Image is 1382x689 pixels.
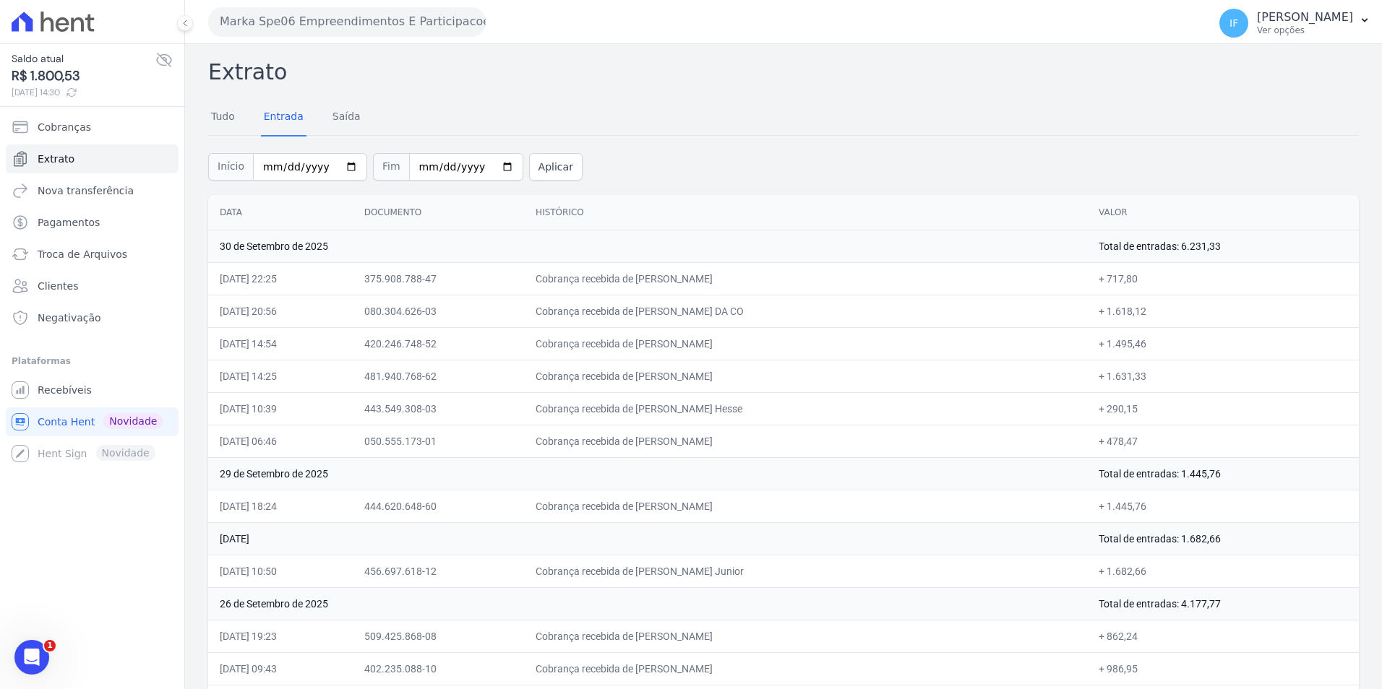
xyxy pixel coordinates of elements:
[330,99,364,136] a: Saída
[6,303,179,332] a: Negativação
[6,272,179,300] a: Clientes
[208,457,1087,490] td: 29 de Setembro de 2025
[38,247,127,261] span: Troca de Arquivos
[353,295,524,327] td: 080.304.626-03
[1087,360,1359,392] td: + 1.631,33
[38,152,74,166] span: Extrato
[1087,490,1359,522] td: + 1.445,76
[1087,262,1359,295] td: + 717,80
[1087,652,1359,685] td: + 986,95
[38,383,92,397] span: Recebíveis
[14,640,49,675] iframe: Intercom live chat
[353,392,524,425] td: 443.549.308-03
[208,522,1087,555] td: [DATE]
[208,587,1087,620] td: 26 de Setembro de 2025
[1087,295,1359,327] td: + 1.618,12
[6,113,179,142] a: Cobranças
[6,208,179,237] a: Pagamentos
[524,555,1087,587] td: Cobrança recebida de [PERSON_NAME] Junior
[208,99,238,136] a: Tudo
[208,262,353,295] td: [DATE] 22:25
[353,652,524,685] td: 402.235.088-10
[1087,392,1359,425] td: + 290,15
[6,376,179,404] a: Recebíveis
[1087,457,1359,490] td: Total de entradas: 1.445,76
[208,7,486,36] button: Marka Spe06 Empreendimentos E Participacoes LTDA
[38,215,100,230] span: Pagamentos
[1087,620,1359,652] td: + 862,24
[208,620,353,652] td: [DATE] 19:23
[208,295,353,327] td: [DATE] 20:56
[38,183,134,198] span: Nova transferência
[1087,230,1359,262] td: Total de entradas: 6.231,33
[524,295,1087,327] td: Cobrança recebida de [PERSON_NAME] DA CO
[524,620,1087,652] td: Cobrança recebida de [PERSON_NAME]
[208,230,1087,262] td: 30 de Setembro de 2025
[208,425,353,457] td: [DATE] 06:46
[524,392,1087,425] td: Cobrança recebida de [PERSON_NAME] Hesse
[1087,327,1359,360] td: + 1.495,46
[524,195,1087,230] th: Histórico
[529,153,583,181] button: Aplicar
[353,327,524,360] td: 420.246.748-52
[12,66,155,86] span: R$ 1.800,53
[261,99,306,136] a: Entrada
[1087,555,1359,587] td: + 1.682,66
[1229,18,1238,28] span: IF
[353,620,524,652] td: 509.425.868-08
[38,415,95,429] span: Conta Hent
[208,56,1359,88] h2: Extrato
[208,360,353,392] td: [DATE] 14:25
[1208,3,1382,43] button: IF [PERSON_NAME] Ver opções
[12,86,155,99] span: [DATE] 14:30
[524,327,1087,360] td: Cobrança recebida de [PERSON_NAME]
[1087,195,1359,230] th: Valor
[208,195,353,230] th: Data
[353,490,524,522] td: 444.620.648-60
[1257,25,1353,36] p: Ver opções
[38,311,101,325] span: Negativação
[208,327,353,360] td: [DATE] 14:54
[6,176,179,205] a: Nova transferência
[208,490,353,522] td: [DATE] 18:24
[524,490,1087,522] td: Cobrança recebida de [PERSON_NAME]
[373,153,409,181] span: Fim
[12,113,173,468] nav: Sidebar
[1087,587,1359,620] td: Total de entradas: 4.177,77
[6,240,179,269] a: Troca de Arquivos
[524,262,1087,295] td: Cobrança recebida de [PERSON_NAME]
[353,195,524,230] th: Documento
[1087,522,1359,555] td: Total de entradas: 1.682,66
[353,262,524,295] td: 375.908.788-47
[208,392,353,425] td: [DATE] 10:39
[103,413,163,429] span: Novidade
[12,352,173,370] div: Plataformas
[524,425,1087,457] td: Cobrança recebida de [PERSON_NAME]
[353,360,524,392] td: 481.940.768-62
[6,144,179,173] a: Extrato
[38,120,91,134] span: Cobranças
[208,652,353,685] td: [DATE] 09:43
[1257,10,1353,25] p: [PERSON_NAME]
[38,279,78,293] span: Clientes
[524,652,1087,685] td: Cobrança recebida de [PERSON_NAME]
[524,360,1087,392] td: Cobrança recebida de [PERSON_NAME]
[353,425,524,457] td: 050.555.173-01
[353,555,524,587] td: 456.697.618-12
[6,407,179,436] a: Conta Hent Novidade
[44,640,56,651] span: 1
[208,555,353,587] td: [DATE] 10:50
[1087,425,1359,457] td: + 478,47
[12,51,155,66] span: Saldo atual
[208,153,253,181] span: Início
